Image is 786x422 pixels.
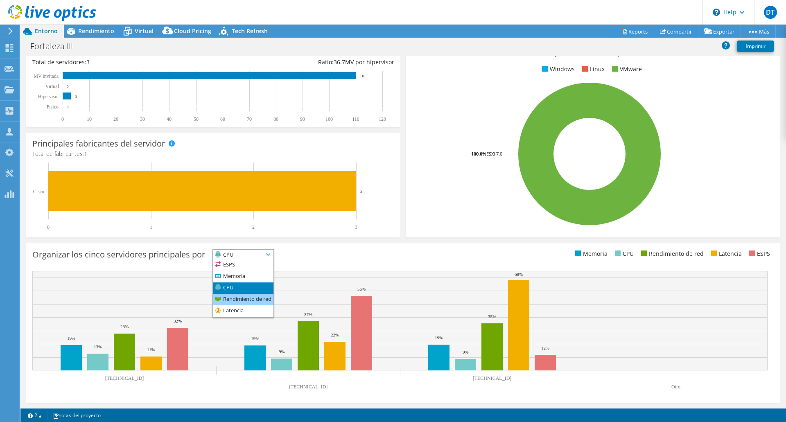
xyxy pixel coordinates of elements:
[486,151,502,157] tspan: ESXi 7.0
[764,6,777,19] span: DT
[213,250,263,260] span: CPU
[174,318,182,323] text: 32%
[540,65,575,74] li: Windows
[213,294,273,305] li: Rendimiento de red
[32,149,394,158] h4: Total de fabricantes:
[113,116,118,122] text: 20
[220,116,225,122] text: 60
[698,25,741,38] a: Exportar
[357,287,366,291] text: 56%
[105,375,144,381] text: [TECHNICAL_ID]
[273,116,278,122] text: 80
[84,150,87,158] span: 1
[610,65,642,74] li: VMware
[213,282,273,294] li: CPU
[33,189,44,194] text: Cisco
[75,95,77,99] text: 3
[45,83,59,89] text: Virtual
[473,375,512,381] text: [TECHNICAL_ID]
[471,151,486,157] tspan: 100.0%
[67,84,69,88] text: 0
[573,249,608,258] li: Memoria
[213,271,273,282] li: Memoria
[515,272,523,277] text: 68%
[747,249,770,258] li: ESPS
[289,384,328,390] text: [TECHNICAL_ID]
[360,74,366,78] text: 110
[304,312,312,317] text: 37%
[654,25,698,38] a: Compartir
[32,47,124,56] h3: Funciones de servidores
[120,324,129,329] text: 28%
[47,410,106,420] a: notas del proyecto
[252,224,255,230] text: 2
[334,58,345,66] span: 36.7
[47,224,50,230] text: 0
[247,116,252,122] text: 70
[671,384,680,390] text: Otro
[379,116,386,122] text: 120
[213,58,394,67] div: Ratio: MV por hipervisor
[86,58,90,66] span: 3
[360,189,363,194] text: 3
[737,41,774,52] a: Imprimir
[213,305,273,317] li: Latencia
[87,116,92,122] text: 10
[325,116,333,122] text: 100
[38,94,59,99] text: Hipervisor
[251,336,259,341] text: 19%
[279,349,285,354] text: 9%
[300,116,305,122] text: 90
[435,335,443,340] text: 19%
[213,260,273,271] li: ESPS
[67,105,69,109] text: 0
[194,116,199,122] text: 50
[32,58,213,67] div: Total de servidores:
[167,116,172,122] text: 40
[232,27,268,35] span: Tech Refresh
[174,27,211,35] span: Cloud Pricing
[22,410,47,420] a: 2
[412,47,774,56] h3: Principales sistemas operativos
[47,104,59,110] tspan: Físico
[32,139,165,148] h3: Principales fabricantes del servidor
[613,249,634,258] li: CPU
[67,336,75,341] text: 19%
[352,116,359,122] text: 110
[615,25,654,38] a: Reports
[709,249,742,258] li: Latencia
[135,27,154,35] span: Virtual
[541,345,549,350] text: 12%
[741,25,776,38] a: Más
[580,65,605,74] li: Linux
[488,314,496,319] text: 35%
[331,332,339,337] text: 22%
[35,27,58,35] span: Entorno
[34,73,59,79] text: MV invitada
[639,249,704,258] li: Rendimiento de red
[78,27,114,35] span: Rendimiento
[140,116,145,122] text: 30
[355,224,357,230] text: 3
[147,347,155,352] text: 11%
[150,224,152,230] text: 1
[94,344,102,349] text: 13%
[61,116,64,122] text: 0
[713,9,720,16] svg: \n
[463,350,469,354] text: 9%
[27,42,86,51] h1: Fortaleza III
